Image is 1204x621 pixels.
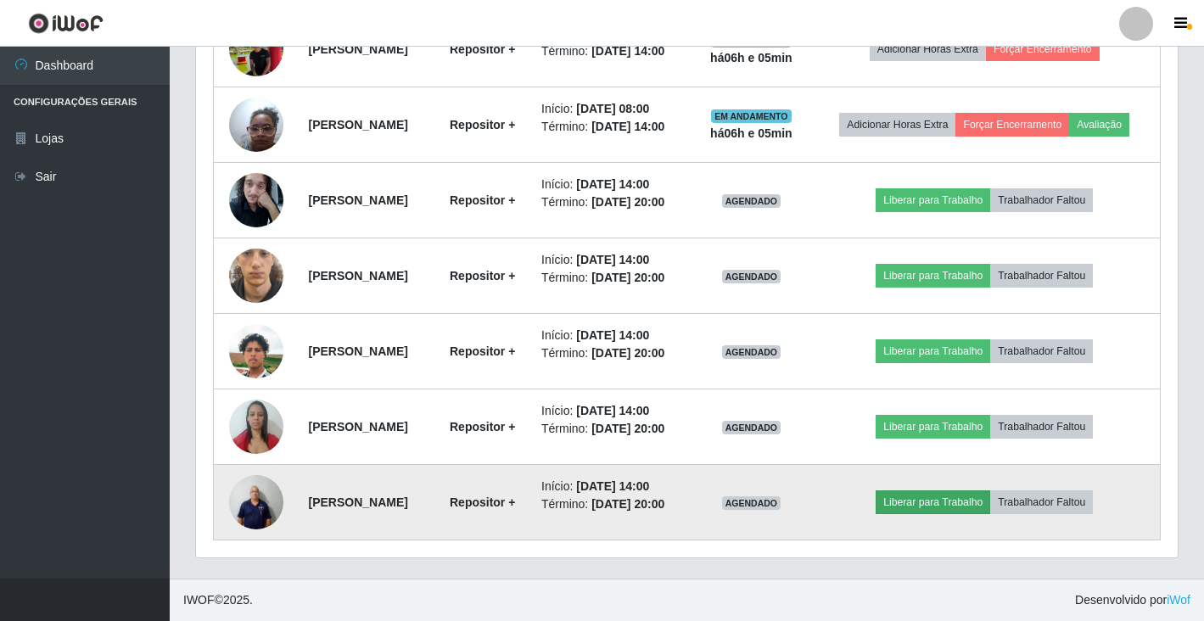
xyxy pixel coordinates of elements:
[229,164,283,236] img: 1747575211019.jpeg
[229,88,283,160] img: 1758756636482.jpeg
[309,118,408,131] strong: [PERSON_NAME]
[541,420,683,438] li: Término:
[710,126,792,140] strong: há 06 h e 05 min
[541,42,683,60] li: Término:
[541,478,683,495] li: Início:
[541,193,683,211] li: Término:
[309,42,408,56] strong: [PERSON_NAME]
[839,113,955,137] button: Adicionar Horas Extra
[229,303,283,400] img: 1753209375132.jpeg
[183,591,253,609] span: © 2025 .
[576,253,649,266] time: [DATE] 14:00
[309,495,408,509] strong: [PERSON_NAME]
[450,269,515,283] strong: Repositor +
[450,495,515,509] strong: Repositor +
[722,421,781,434] span: AGENDADO
[450,42,515,56] strong: Repositor +
[591,120,664,133] time: [DATE] 14:00
[876,490,990,514] button: Liberar para Trabalho
[541,344,683,362] li: Término:
[183,593,215,607] span: IWOF
[28,13,104,34] img: CoreUI Logo
[309,269,408,283] strong: [PERSON_NAME]
[591,271,664,284] time: [DATE] 20:00
[990,264,1093,288] button: Trabalhador Faltou
[541,495,683,513] li: Término:
[876,264,990,288] button: Liberar para Trabalho
[541,269,683,287] li: Término:
[541,176,683,193] li: Início:
[450,344,515,358] strong: Repositor +
[229,390,283,462] img: 1753374909353.jpeg
[229,466,283,538] img: 1754951797627.jpeg
[309,420,408,434] strong: [PERSON_NAME]
[576,479,649,493] time: [DATE] 14:00
[591,497,664,511] time: [DATE] 20:00
[1069,113,1129,137] button: Avaliação
[450,420,515,434] strong: Repositor +
[722,345,781,359] span: AGENDADO
[990,415,1093,439] button: Trabalhador Faltou
[722,194,781,208] span: AGENDADO
[990,339,1093,363] button: Trabalhador Faltou
[591,44,664,58] time: [DATE] 14:00
[955,113,1069,137] button: Forçar Encerramento
[591,346,664,360] time: [DATE] 20:00
[722,270,781,283] span: AGENDADO
[309,344,408,358] strong: [PERSON_NAME]
[229,217,283,335] img: 1749668306619.jpeg
[1075,591,1190,609] span: Desenvolvido por
[450,193,515,207] strong: Repositor +
[541,327,683,344] li: Início:
[576,102,649,115] time: [DATE] 08:00
[1167,593,1190,607] a: iWof
[990,490,1093,514] button: Trabalhador Faltou
[986,37,1100,61] button: Forçar Encerramento
[870,37,986,61] button: Adicionar Horas Extra
[711,109,792,123] span: EM ANDAMENTO
[576,177,649,191] time: [DATE] 14:00
[229,13,283,86] img: 1751250700019.jpeg
[990,188,1093,212] button: Trabalhador Faltou
[710,51,792,64] strong: há 06 h e 05 min
[876,339,990,363] button: Liberar para Trabalho
[541,100,683,118] li: Início:
[541,251,683,269] li: Início:
[576,404,649,417] time: [DATE] 14:00
[722,496,781,510] span: AGENDADO
[541,118,683,136] li: Término:
[591,195,664,209] time: [DATE] 20:00
[450,118,515,131] strong: Repositor +
[876,415,990,439] button: Liberar para Trabalho
[309,193,408,207] strong: [PERSON_NAME]
[541,402,683,420] li: Início:
[576,328,649,342] time: [DATE] 14:00
[876,188,990,212] button: Liberar para Trabalho
[591,422,664,435] time: [DATE] 20:00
